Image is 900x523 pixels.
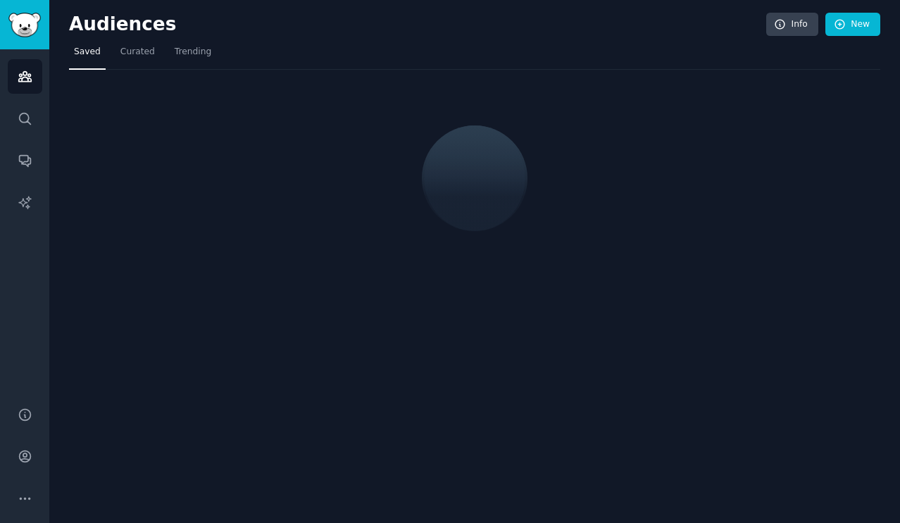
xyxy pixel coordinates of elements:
a: Info [766,13,818,37]
a: Trending [170,41,216,70]
a: Saved [69,41,106,70]
a: New [825,13,880,37]
a: Curated [115,41,160,70]
img: GummySearch logo [8,13,41,37]
span: Saved [74,46,101,59]
span: Trending [175,46,211,59]
span: Curated [120,46,155,59]
h2: Audiences [69,13,766,36]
